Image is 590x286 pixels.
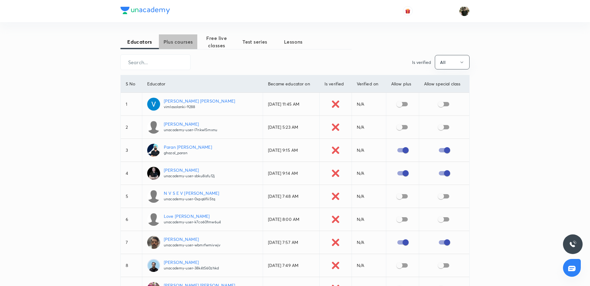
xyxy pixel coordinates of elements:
[147,144,258,157] a: Paran [PERSON_NAME]ghazal_paran
[120,38,159,45] span: Educators
[164,219,221,225] p: unacademy-user-k7co60fmw6u4
[352,208,386,231] td: N/A
[352,93,386,116] td: N/A
[147,259,258,272] a: [PERSON_NAME]unacademy-user-38k4t560zhkd
[164,259,219,265] p: [PERSON_NAME]
[352,231,386,254] td: N/A
[352,75,386,93] th: Verified on
[569,241,576,248] img: ttu
[352,185,386,208] td: N/A
[164,127,217,133] p: unacademy-user-l7nkwl5rnxnu
[405,8,411,14] img: avatar
[142,75,263,93] th: Educator
[164,104,235,110] p: vimlasolanki-9288
[164,98,235,104] p: [PERSON_NAME] [PERSON_NAME]
[147,213,258,226] a: Love [PERSON_NAME]unacademy-user-k7co60fmw6u4
[263,139,320,162] td: [DATE] 9:15 AM
[435,55,470,69] button: All
[164,144,212,150] p: Paran [PERSON_NAME]
[263,93,320,116] td: [DATE] 11:45 AM
[121,254,142,277] td: 8
[164,236,220,242] p: [PERSON_NAME]
[236,38,274,45] span: Test series
[263,231,320,254] td: [DATE] 7:57 AM
[164,121,217,127] p: [PERSON_NAME]
[164,196,219,202] p: unacademy-user-0xpq6flii5tq
[147,236,258,249] a: [PERSON_NAME]unacademy-user-wbmrfwmivwjv
[121,208,142,231] td: 6
[164,213,221,219] p: Love [PERSON_NAME]
[263,116,320,139] td: [DATE] 5:23 AM
[274,38,313,45] span: Lessons
[386,75,419,93] th: Allow plus
[121,75,142,93] th: S No
[120,7,170,16] a: Company Logo
[263,162,320,185] td: [DATE] 9:14 AM
[121,139,142,162] td: 3
[352,116,386,139] td: N/A
[319,75,352,93] th: Is verified
[121,162,142,185] td: 4
[263,254,320,277] td: [DATE] 7:49 AM
[121,54,190,70] input: Search...
[121,93,142,116] td: 1
[263,185,320,208] td: [DATE] 7:48 AM
[164,242,220,248] p: unacademy-user-wbmrfwmivwjv
[121,116,142,139] td: 2
[147,190,258,203] a: N V S E V [PERSON_NAME]unacademy-user-0xpq6flii5tq
[164,265,219,271] p: unacademy-user-38k4t560zhkd
[164,190,219,196] p: N V S E V [PERSON_NAME]
[159,38,197,45] span: Plus courses
[164,173,215,179] p: unacademy-user-sbku8isfu12j
[121,185,142,208] td: 5
[147,167,258,180] a: [PERSON_NAME]unacademy-user-sbku8isfu12j
[412,59,431,65] p: Is verified
[352,254,386,277] td: N/A
[164,150,212,156] p: ghazal_paran
[197,34,236,49] span: Free live classes
[352,162,386,185] td: N/A
[263,208,320,231] td: [DATE] 8:00 AM
[263,75,320,93] th: Became educator on
[352,139,386,162] td: N/A
[419,75,469,93] th: Allow special class
[403,6,413,16] button: avatar
[164,167,215,173] p: [PERSON_NAME]
[147,121,258,134] a: [PERSON_NAME]unacademy-user-l7nkwl5rnxnu
[459,6,470,16] img: Chiranjeevi Chandan
[120,7,170,14] img: Company Logo
[121,231,142,254] td: 7
[147,98,258,111] a: [PERSON_NAME] [PERSON_NAME]vimlasolanki-9288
